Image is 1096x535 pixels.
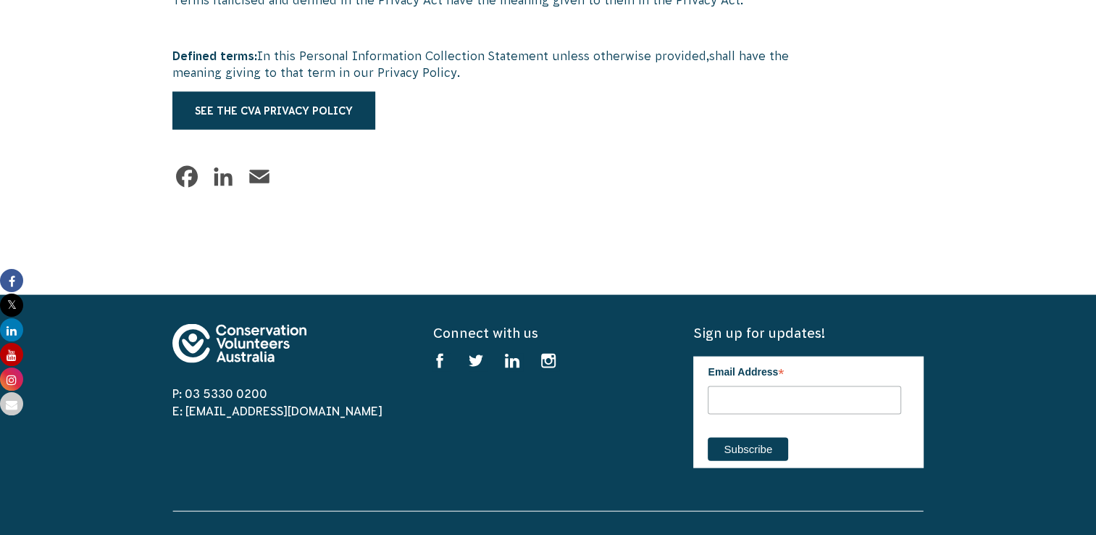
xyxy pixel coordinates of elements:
[172,49,789,78] span: shall have the meaning giving to that term in our Privacy Policy.
[172,92,375,130] a: See the CVA Privacy Policy
[245,162,274,191] a: Email
[172,405,382,418] a: E: [EMAIL_ADDRESS][DOMAIN_NAME]
[432,324,663,342] h5: Connect with us
[172,387,267,400] a: P: 03 5330 0200
[708,357,901,384] label: Email Address
[172,162,201,191] a: Facebook
[209,162,238,191] a: LinkedIn
[693,324,924,342] h5: Sign up for updates!
[708,438,788,461] input: Subscribe
[172,49,257,62] span: Defined terms:
[257,49,709,62] span: In this Personal Information Collection Statement unless otherwise provided,
[172,324,306,363] img: logo-footer.svg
